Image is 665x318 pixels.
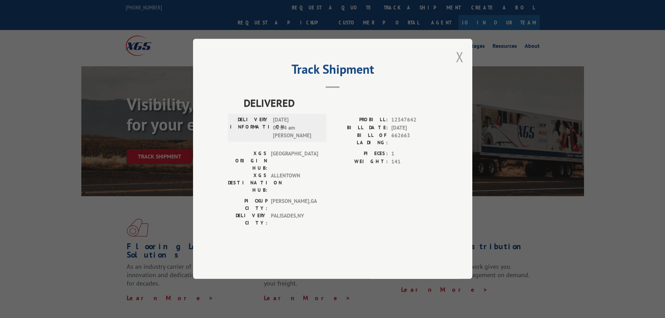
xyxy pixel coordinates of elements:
label: XGS ORIGIN HUB: [228,150,267,172]
label: BILL OF LADING: [333,132,388,147]
button: Close modal [456,47,464,66]
label: DELIVERY INFORMATION: [230,116,269,140]
span: PALISADES , NY [271,212,318,227]
span: 662663 [391,132,437,147]
label: PROBILL: [333,116,388,124]
span: [DATE] 09:34 am [PERSON_NAME] [273,116,320,140]
span: 12347642 [391,116,437,124]
span: 141 [391,158,437,166]
span: DELIVERED [244,95,437,111]
span: ALLENTOWN [271,172,318,194]
span: [PERSON_NAME] , GA [271,198,318,212]
label: PIECES: [333,150,388,158]
span: [GEOGRAPHIC_DATA] [271,150,318,172]
span: 1 [391,150,437,158]
label: DELIVERY CITY: [228,212,267,227]
span: [DATE] [391,124,437,132]
label: BILL DATE: [333,124,388,132]
label: WEIGHT: [333,158,388,166]
label: PICKUP CITY: [228,198,267,212]
label: XGS DESTINATION HUB: [228,172,267,194]
h2: Track Shipment [228,64,437,77]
